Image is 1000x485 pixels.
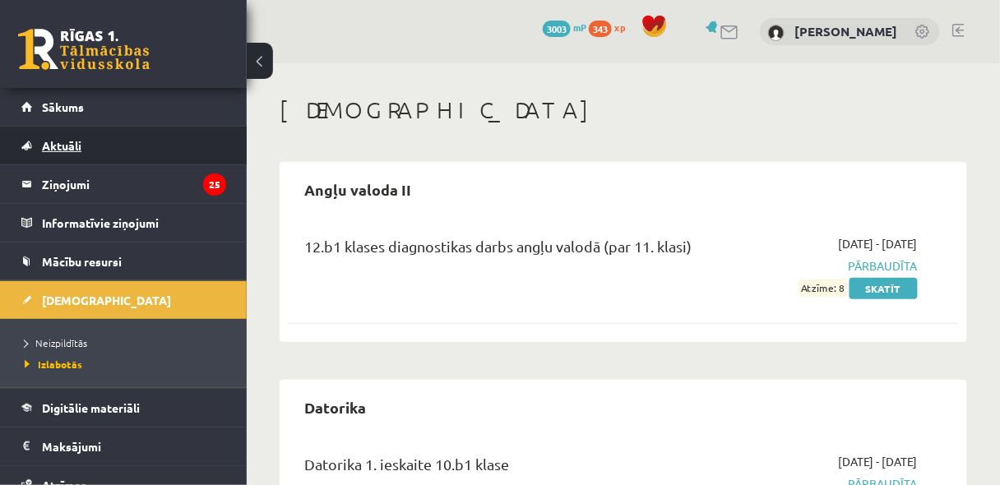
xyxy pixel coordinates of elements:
h2: Angļu valoda II [288,170,428,209]
span: [DATE] - [DATE] [839,235,918,252]
span: Pārbaudīta [729,257,918,275]
span: Izlabotās [25,358,82,371]
span: Mācību resursi [42,254,122,269]
legend: Ziņojumi [42,165,226,203]
span: [DEMOGRAPHIC_DATA] [42,293,171,307]
a: 3003 mP [543,21,586,34]
h1: [DEMOGRAPHIC_DATA] [280,96,967,124]
span: mP [573,21,586,34]
div: Datorika 1. ieskaite 10.b1 klase [304,453,705,483]
a: Skatīt [850,278,918,299]
a: Izlabotās [25,357,230,372]
a: Maksājumi [21,427,226,465]
img: Ričards Alsters [768,25,785,41]
a: Aktuāli [21,127,226,164]
h2: Datorika [288,388,382,427]
a: Sākums [21,88,226,126]
a: Digitālie materiāli [21,389,226,427]
a: Neizpildītās [25,335,230,350]
a: [PERSON_NAME] [795,23,898,39]
span: 343 [589,21,612,37]
span: Sākums [42,99,84,114]
span: Aktuāli [42,138,81,153]
a: Ziņojumi25 [21,165,226,203]
a: Mācību resursi [21,242,226,280]
a: 343 xp [589,21,633,34]
a: Rīgas 1. Tālmācības vidusskola [18,29,150,70]
span: [DATE] - [DATE] [839,453,918,470]
div: 12.b1 klases diagnostikas darbs angļu valodā (par 11. klasi) [304,235,705,266]
span: xp [614,21,625,34]
a: [DEMOGRAPHIC_DATA] [21,281,226,319]
span: Atzīme: 8 [799,279,847,297]
span: 3003 [543,21,571,37]
a: Informatīvie ziņojumi [21,204,226,242]
legend: Informatīvie ziņojumi [42,204,226,242]
i: 25 [203,173,226,196]
span: Neizpildītās [25,336,87,349]
span: Digitālie materiāli [42,400,140,415]
legend: Maksājumi [42,427,226,465]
